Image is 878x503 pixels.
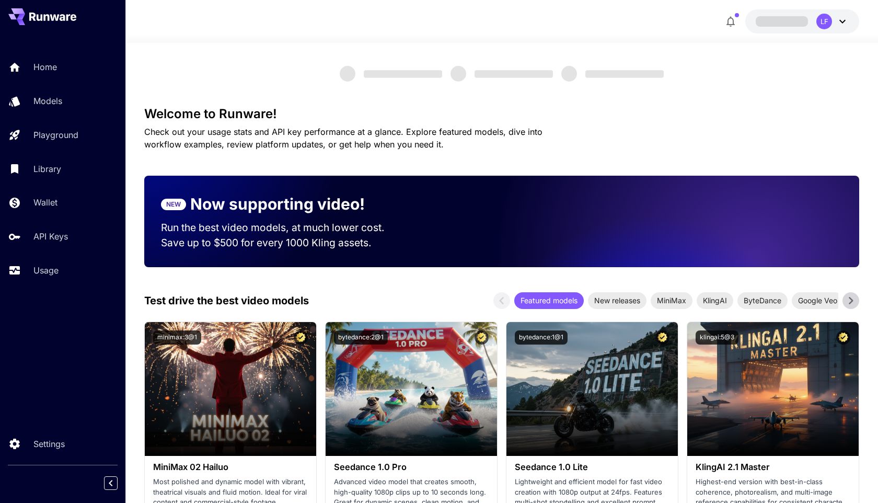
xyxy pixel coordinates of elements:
[792,295,844,306] span: Google Veo
[696,330,738,345] button: klingai:5@3
[697,295,733,306] span: KlingAI
[166,200,181,209] p: NEW
[161,220,405,235] p: Run the best video models, at much lower cost.
[514,292,584,309] div: Featured models
[33,438,65,450] p: Settings
[144,293,309,308] p: Test drive the best video models
[144,127,542,150] span: Check out your usage stats and API key performance at a glance. Explore featured models, dive int...
[33,129,78,141] p: Playground
[153,330,201,345] button: minimax:3@1
[112,474,125,493] div: Collapse sidebar
[104,476,118,490] button: Collapse sidebar
[588,292,646,309] div: New releases
[506,322,678,456] img: alt
[737,292,788,309] div: ByteDance
[816,14,832,29] div: LF
[745,9,859,33] button: LF
[655,330,669,345] button: Certified Model – Vetted for best performance and includes a commercial license.
[33,95,62,107] p: Models
[33,61,57,73] p: Home
[515,462,669,472] h3: Seedance 1.0 Lite
[153,462,308,472] h3: MiniMax 02 Hailuo
[334,330,388,345] button: bytedance:2@1
[792,292,844,309] div: Google Veo
[651,292,692,309] div: MiniMax
[33,163,61,175] p: Library
[737,295,788,306] span: ByteDance
[326,322,497,456] img: alt
[697,292,733,309] div: KlingAI
[33,196,57,209] p: Wallet
[33,264,59,277] p: Usage
[145,322,316,456] img: alt
[588,295,646,306] span: New releases
[144,107,859,121] h3: Welcome to Runware!
[33,230,68,243] p: API Keys
[687,322,859,456] img: alt
[334,462,489,472] h3: Seedance 1.0 Pro
[190,192,365,216] p: Now supporting video!
[514,295,584,306] span: Featured models
[294,330,308,345] button: Certified Model – Vetted for best performance and includes a commercial license.
[475,330,489,345] button: Certified Model – Vetted for best performance and includes a commercial license.
[515,330,568,345] button: bytedance:1@1
[161,235,405,250] p: Save up to $500 for every 1000 Kling assets.
[651,295,692,306] span: MiniMax
[836,330,850,345] button: Certified Model – Vetted for best performance and includes a commercial license.
[696,462,850,472] h3: KlingAI 2.1 Master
